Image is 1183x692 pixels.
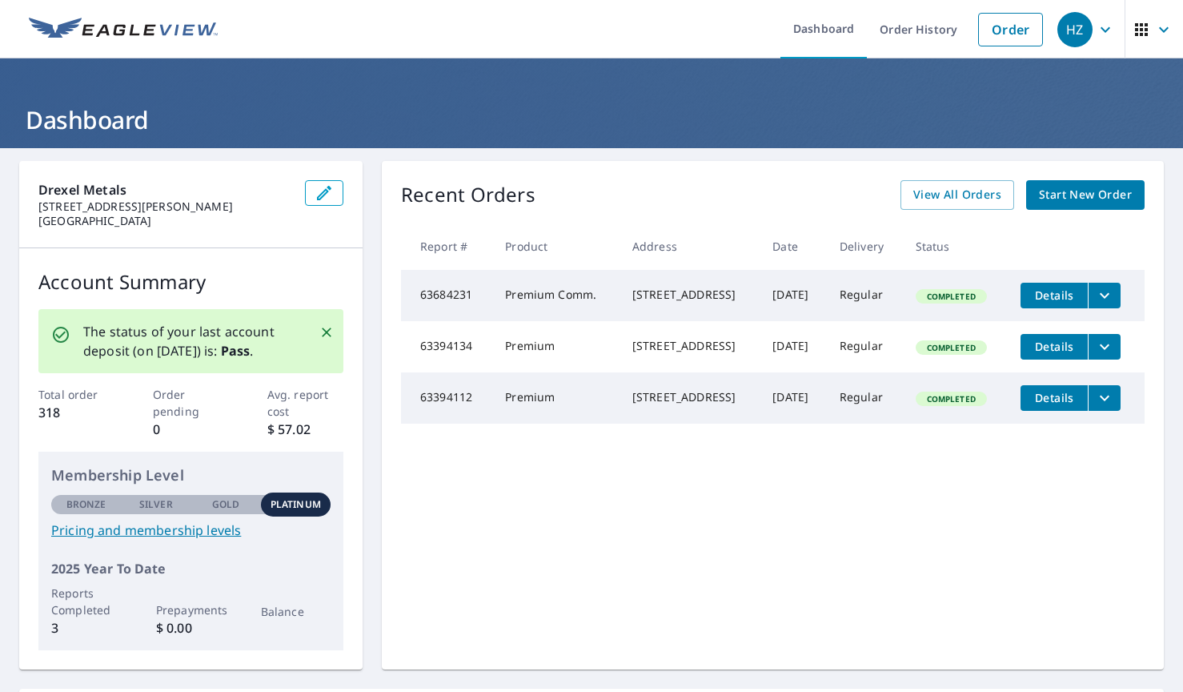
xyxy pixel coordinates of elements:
p: Gold [212,497,239,512]
td: Premium [492,321,620,372]
p: Bronze [66,497,106,512]
a: Start New Order [1026,180,1145,210]
img: EV Logo [29,18,218,42]
th: Date [760,223,827,270]
th: Address [620,223,760,270]
td: [DATE] [760,372,827,424]
button: filesDropdownBtn-63684231 [1088,283,1121,308]
td: 63394134 [401,321,492,372]
button: filesDropdownBtn-63394112 [1088,385,1121,411]
span: Details [1030,339,1078,354]
button: Close [316,322,337,343]
h1: Dashboard [19,103,1164,136]
td: 63394112 [401,372,492,424]
p: 3 [51,618,121,638]
p: 318 [38,403,114,422]
button: detailsBtn-63684231 [1021,283,1088,308]
div: HZ [1057,12,1093,47]
p: Avg. report cost [267,386,343,420]
th: Status [903,223,1009,270]
td: [DATE] [760,321,827,372]
p: Reports Completed [51,585,121,618]
p: Prepayments [156,601,226,618]
p: Account Summary [38,268,343,296]
a: Order [978,13,1043,46]
div: [STREET_ADDRESS] [632,389,747,405]
span: Details [1030,390,1078,405]
p: [GEOGRAPHIC_DATA] [38,214,292,228]
th: Report # [401,223,492,270]
div: [STREET_ADDRESS] [632,338,747,354]
td: Regular [827,270,903,321]
span: Completed [917,393,985,404]
p: $ 0.00 [156,618,226,638]
p: Recent Orders [401,180,535,210]
td: [DATE] [760,270,827,321]
p: The status of your last account deposit (on [DATE]) is: . [83,322,300,360]
p: Order pending [153,386,229,420]
td: Regular [827,372,903,424]
p: 2025 Year To Date [51,559,331,578]
button: detailsBtn-63394134 [1021,334,1088,360]
p: Balance [261,603,331,620]
span: Start New Order [1039,185,1132,205]
span: Completed [917,291,985,302]
button: filesDropdownBtn-63394134 [1088,334,1121,360]
a: View All Orders [900,180,1014,210]
span: Completed [917,342,985,353]
p: Total order [38,386,114,403]
p: $ 57.02 [267,420,343,439]
span: View All Orders [913,185,1001,205]
b: Pass [221,342,251,360]
p: Platinum [271,497,321,512]
p: 0 [153,420,229,439]
button: detailsBtn-63394112 [1021,385,1088,411]
a: Pricing and membership levels [51,521,331,540]
td: Premium [492,372,620,424]
td: Premium Comm. [492,270,620,321]
th: Delivery [827,223,903,270]
td: 63684231 [401,270,492,321]
td: Regular [827,321,903,372]
div: [STREET_ADDRESS] [632,287,747,303]
th: Product [492,223,620,270]
p: Membership Level [51,465,331,486]
p: Silver [139,497,173,512]
p: [STREET_ADDRESS][PERSON_NAME] [38,199,292,214]
span: Details [1030,288,1078,303]
p: Drexel Metals [38,180,292,199]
